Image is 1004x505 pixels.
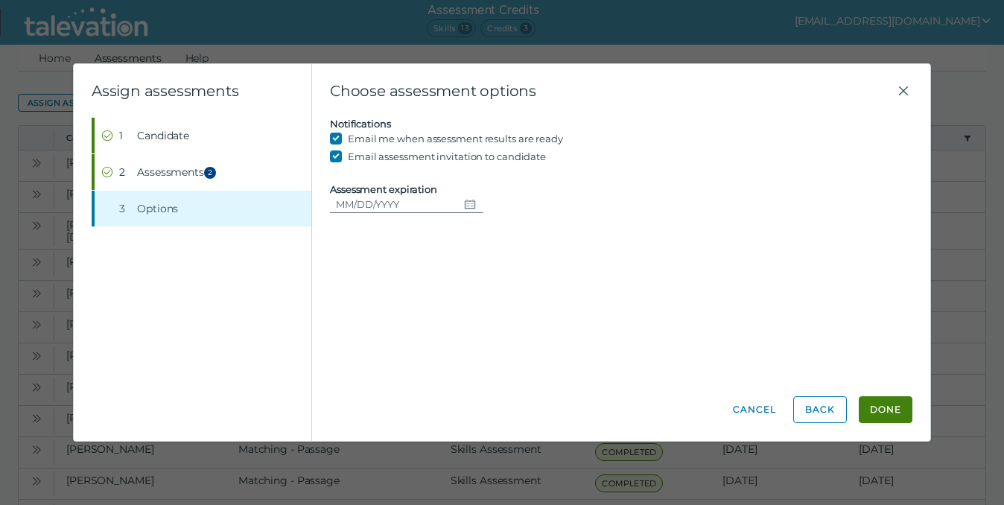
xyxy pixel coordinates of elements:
label: Email me when assessment results are ready [348,130,563,147]
button: Cancel [728,396,781,423]
button: Back [793,396,847,423]
span: Choose assessment options [330,82,895,100]
button: Completed [95,154,311,190]
span: Options [137,201,178,216]
label: Assessment expiration [330,183,437,195]
input: MM/DD/YYYY [330,195,458,213]
div: 3 [119,201,131,216]
button: Choose date [458,195,483,213]
span: Candidate [137,128,189,143]
button: 3Options [95,191,311,226]
cds-icon: Completed [101,130,113,142]
span: Assessments [137,165,220,180]
button: Done [859,396,912,423]
button: Completed [95,118,311,153]
label: Notifications [330,118,391,130]
div: 1 [119,128,131,143]
button: Close [895,82,912,100]
cds-icon: Completed [101,166,113,178]
nav: Wizard steps [92,118,311,226]
div: 2 [119,165,131,180]
label: Email assessment invitation to candidate [348,147,546,165]
clr-wizard-title: Assign assessments [92,82,238,100]
span: 2 [204,167,216,179]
